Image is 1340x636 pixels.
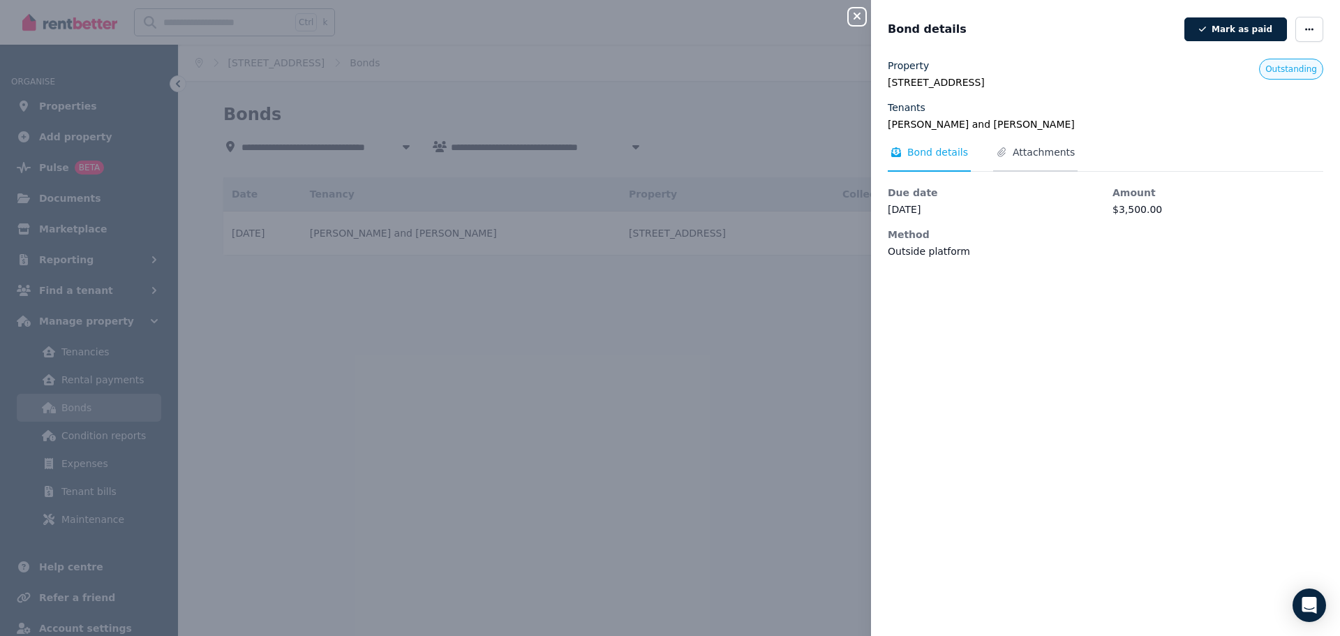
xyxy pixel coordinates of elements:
dd: $3,500.00 [1112,202,1323,216]
span: Bond details [888,21,967,38]
legend: [PERSON_NAME] and [PERSON_NAME] [888,117,1323,131]
span: Outstanding [1265,64,1317,75]
label: Property [888,59,929,73]
span: Attachments [1013,145,1075,159]
dd: Outside platform [888,244,1099,258]
button: Mark as paid [1184,17,1287,41]
dd: [DATE] [888,202,1099,216]
legend: [STREET_ADDRESS] [888,75,1323,89]
dt: Method [888,228,1099,242]
label: Tenants [888,101,925,114]
span: Bond details [907,145,968,159]
dt: Amount [1112,186,1323,200]
dt: Due date [888,186,1099,200]
div: Open Intercom Messenger [1293,589,1326,622]
nav: Tabs [888,145,1323,172]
